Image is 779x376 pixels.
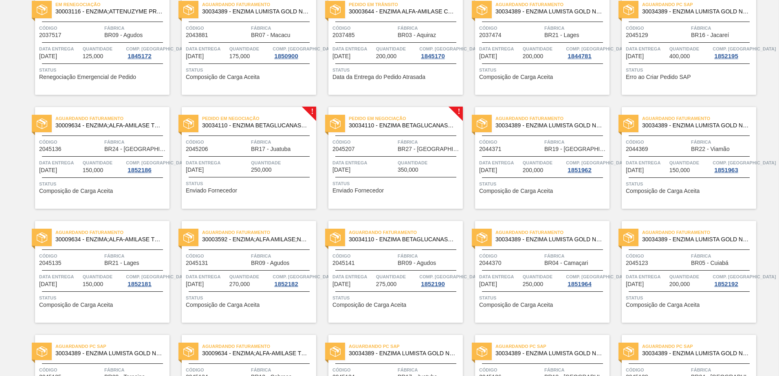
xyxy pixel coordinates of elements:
span: Comp. Carga [566,159,629,167]
span: 09/10/2025 [332,53,350,59]
a: statusAguardando Faturamento30003592 - ENZIMA;ALFA AMILASE;NAO TERMOESTAVEL BANCódigo2045131Fábri... [169,221,316,323]
span: BR21 - Lages [544,32,579,38]
span: Código [39,138,102,146]
span: 30034110 - ENZIMA BETAGLUCANASE ULTRAFLO PRIME [349,236,456,243]
span: Composição de Carga Aceita [479,302,553,308]
span: 200,000 [376,53,397,59]
span: BR07 - Macacu [251,32,290,38]
span: Quantidade [523,273,564,281]
span: 250,000 [251,167,272,173]
span: Aguardando PC SAP [495,342,610,350]
span: 2045206 [186,146,208,152]
span: Fábrica [544,252,607,260]
span: Fábrica [398,366,461,374]
span: 30034389 - ENZIMA LUMISTA GOLD NOVONESIS 25KG [495,9,603,15]
span: Aguardando Faturamento [642,228,756,236]
span: 16/10/2025 [479,167,497,173]
span: Status [39,294,167,302]
span: Aguardando Faturamento [642,114,756,122]
span: Comp. Carga [419,273,482,281]
img: status [37,346,47,357]
span: 30034389 - ENZIMA LUMISTA GOLD NOVONESIS 25KG [495,236,603,243]
span: Fábrica [104,366,167,374]
span: BR16 - Jacareí [691,32,729,38]
span: Pedido em Negociação [202,114,316,122]
span: 2044369 [626,146,648,152]
span: Data Entrega [186,273,227,281]
img: status [623,232,634,243]
span: Comp. Carga [126,159,189,167]
span: Quantidade [376,45,418,53]
span: Código [479,366,542,374]
span: Composição de Carga Aceita [626,302,700,308]
span: Data Entrega [39,45,81,53]
span: Quantidade [83,159,124,167]
span: Pedido em Negociação [349,114,463,122]
span: 13/10/2025 [479,53,497,59]
a: Comp. [GEOGRAPHIC_DATA]1845170 [419,45,461,59]
span: 2037485 [332,32,355,38]
span: 200,000 [669,281,690,287]
span: Fábrica [104,24,167,32]
span: Código [186,252,249,260]
span: Fábrica [251,138,314,146]
div: 1850900 [273,53,299,59]
span: Composição de Carga Aceita [332,302,406,308]
img: status [623,118,634,129]
span: Código [479,138,542,146]
span: Composição de Carga Aceita [186,302,260,308]
span: 17/10/2025 [479,281,497,287]
span: Status [186,294,314,302]
span: Composição de Carga Aceita [479,188,553,194]
span: Quantidade [398,159,461,167]
img: status [37,118,47,129]
img: status [477,232,487,243]
span: Renegociação Emergencial de Pedido [39,74,136,80]
span: Comp. Carga [566,45,629,53]
span: Data Entrega [626,45,667,53]
img: status [330,232,341,243]
span: Comp. Carga [713,159,776,167]
span: 2045207 [332,146,355,152]
span: Erro ao Criar Pedido SAP [626,74,691,80]
span: Composição de Carga Aceita [39,188,113,194]
span: Composição de Carga Aceita [186,74,260,80]
span: Código [332,252,396,260]
span: 250,000 [523,281,544,287]
a: !statusPedido em Negociação30034110 - ENZIMA BETAGLUCANASE ULTRAFLO PRIMECódigo2045207FábricaBR27... [316,107,463,209]
span: 30034389 - ENZIMA LUMISTA GOLD NOVONESIS 25KG [495,350,603,356]
span: Data Entrega [626,273,667,281]
span: 2037517 [39,32,62,38]
span: 18/10/2025 [626,281,644,287]
span: 150,000 [83,167,103,173]
img: status [477,118,487,129]
div: 1851962 [566,167,593,173]
span: Enviado Fornecedor [332,188,384,194]
span: 30034389 - ENZIMA LUMISTA GOLD NOVONESIS 25KG [495,122,603,129]
span: Fábrica [251,252,314,260]
span: Fábrica [251,24,314,32]
span: 08/10/2025 [186,53,204,59]
img: status [183,4,194,15]
a: Comp. [GEOGRAPHIC_DATA]1844781 [566,45,607,59]
span: 07/10/2025 [39,53,57,59]
span: Data Entrega [186,159,249,167]
span: Fábrica [251,366,314,374]
img: status [183,118,194,129]
div: 1851963 [713,167,739,173]
span: Data Entrega [332,273,374,281]
span: Aguardando Faturamento [202,342,316,350]
span: 2045141 [332,260,355,266]
a: statusAguardando Faturamento30034389 - ENZIMA LUMISTA GOLD NOVONESIS 25KGCódigo2044370FábricaBR04... [463,221,610,323]
span: 2044371 [479,146,502,152]
span: 2043881 [186,32,208,38]
span: Aguardando Faturamento [349,228,463,236]
span: Comp. Carga [273,273,336,281]
a: Comp. [GEOGRAPHIC_DATA]1845172 [126,45,167,59]
span: 30009634 - ENZIMA;ALFA-AMILASE TERMOESTÁVEL;TERMAMY [202,350,310,356]
span: 150,000 [669,167,690,173]
span: 30034389 - ENZIMA LUMISTA GOLD NOVONESIS 25KG [642,122,750,129]
span: BR09 - Agudos [398,260,436,266]
span: 15/10/2025 [39,167,57,173]
span: Fábrica [104,252,167,260]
